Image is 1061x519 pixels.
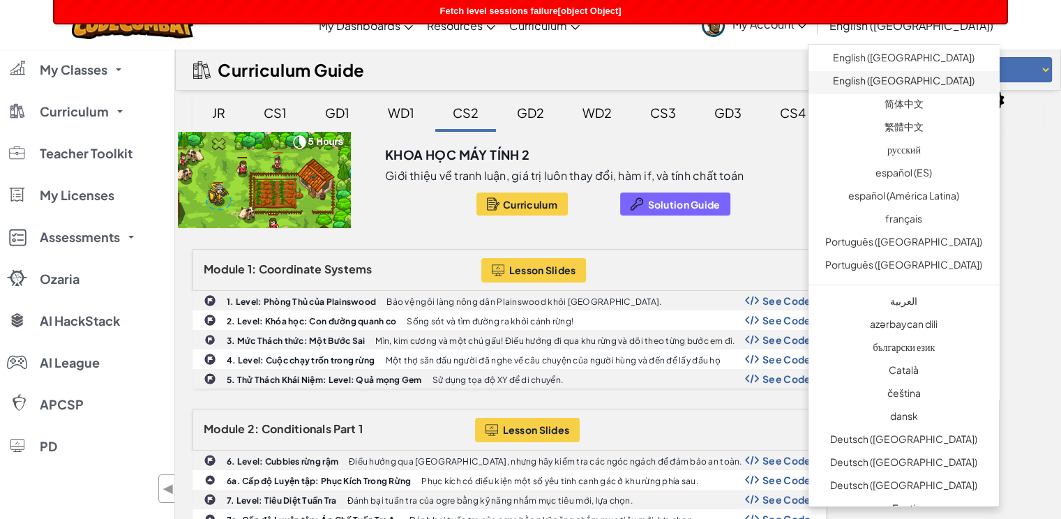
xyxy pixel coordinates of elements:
[762,334,811,345] span: See Code
[193,291,826,310] a: 1. Level: Phòng Thủ của Plainswood Bảo vệ ngôi làng nông dân Plainswood khỏi [GEOGRAPHIC_DATA]. S...
[762,354,811,365] span: See Code
[193,61,211,79] img: IconCurriculumGuide.svg
[227,355,375,366] b: 4. Level: Cuộc chạy trốn trong rừng
[762,315,811,326] span: See Code
[745,354,759,364] img: Show Code Logo
[700,96,755,129] div: GD3
[227,495,337,506] b: 7. Level: Tiêu Diệt Tuần Tra
[766,96,820,129] div: CS4
[204,314,216,326] img: IconChallengeLevel.svg
[349,457,742,466] p: Điều hướng qua [GEOGRAPHIC_DATA], nhưng hãy kiểm tra các ngóc ngách để đảm bảo an toàn.
[311,96,363,129] div: GD1
[502,6,587,44] a: Curriculum
[312,6,420,44] a: My Dashboards
[745,495,759,504] img: Show Code Logo
[808,71,999,94] a: English ([GEOGRAPHIC_DATA])
[745,296,759,306] img: Show Code Logo
[695,3,813,47] a: My Account
[72,10,194,39] img: CodeCombat logo
[40,147,133,160] span: Teacher Toolkit
[822,6,1000,44] a: English ([GEOGRAPHIC_DATA])
[248,421,259,436] span: 2:
[432,375,563,384] p: Sử dụng tọa độ XY để di chuyển.
[204,474,216,486] img: IconPracticeLevel.svg
[193,490,826,509] a: 7. Level: Tiêu Diệt Tuần Tra Đánh bại tuần tra của ogre bằng kỹ năng nhắm mục tiêu mới, lựa chọn....
[745,374,759,384] img: Show Code Logo
[808,232,999,255] a: Português ([GEOGRAPHIC_DATA])
[347,496,633,505] p: Đánh bại tuần tra của ogre bằng kỹ năng nhắm mục tiêu mới, lựa chọn.
[439,96,492,129] div: CS2
[40,231,120,243] span: Assessments
[503,199,557,210] span: Curriculum
[204,493,216,506] img: IconChallengeLevel.svg
[745,475,759,485] img: Show Code Logo
[198,96,239,129] div: JR
[762,455,811,466] span: See Code
[40,273,80,285] span: Ozaria
[420,6,502,44] a: Resources
[732,17,806,31] span: My Account
[762,474,811,486] span: See Code
[40,356,100,369] span: AI League
[385,144,530,165] h3: Khoa học máy tính 2
[193,470,826,490] a: 6a. Cấp độ Luyện tập: Phục Kích Trong Rừng Phục kích có điều kiện một số yêu tinh canh gác ở khu ...
[808,94,999,117] a: 简体中文
[319,18,400,33] span: My Dashboards
[509,18,567,33] span: Curriculum
[262,421,363,436] span: Conditionals Part 1
[503,424,570,435] span: Lesson Slides
[40,189,114,202] span: My Licenses
[227,476,411,486] b: 6a. Cấp độ Luyện tập: Phục Kích Trong Rừng
[193,330,826,349] a: 3. Mức Thách thức: Một Bước Sai Mìn, kim cương và một chú gấu! Điều hướng đi qua khu rừng và dõi ...
[808,186,999,209] a: español (América Latina)
[193,310,826,330] a: 2. Level: Khóa học: Con đường quanh co Sống sót và tìm đường ra khỏi cánh rừng! Show Code Logo Se...
[439,6,621,16] span: Fetch level sessions failure[object Object]
[427,18,483,33] span: Resources
[762,295,811,306] span: See Code
[248,262,257,276] span: 1:
[808,292,999,315] a: العربية
[762,373,811,384] span: See Code
[829,18,993,33] span: English ([GEOGRAPHIC_DATA])
[475,418,580,442] button: Lesson Slides
[204,454,216,467] img: IconChallengeLevel.svg
[481,258,587,283] button: Lesson Slides
[808,117,999,140] a: 繁體中文
[227,375,422,385] b: 5. Thử Thách Khái Niệm: Level: Quả mọng Gem
[204,353,216,366] img: IconChallengeLevel.svg
[808,430,999,453] a: Deutsch ([GEOGRAPHIC_DATA])
[40,63,107,76] span: My Classes
[227,456,338,467] b: 6. Level: Cubbies rừng rậm
[808,140,999,163] a: русский
[193,451,826,470] a: 6. Level: Cubbies rừng rậm Điều hướng qua [GEOGRAPHIC_DATA], nhưng hãy kiểm tra các ngóc ngách để...
[476,193,568,216] button: Curriculum
[407,317,573,326] p: Sống sót và tìm đường ra khỏi cánh rừng!
[374,96,428,129] div: WD1
[250,96,301,129] div: CS1
[808,48,999,71] a: English ([GEOGRAPHIC_DATA])
[569,96,626,129] div: WD2
[227,336,365,346] b: 3. Mức Thách thức: Một Bước Sai
[40,105,109,118] span: Curriculum
[204,373,216,385] img: IconChallengeLevel.svg
[193,349,826,369] a: 4. Level: Cuộc chạy trốn trong rừng Một thợ săn đầu người đã nghe về câu chuyện của người hùng và...
[386,297,661,306] p: Bảo vệ ngôi làng nông dân Plainswood khỏi [GEOGRAPHIC_DATA].
[375,336,735,345] p: Mìn, kim cương và một chú gấu! Điều hướng đi qua khu rừng và dõi theo từng bước em đi.
[808,361,999,384] a: Català
[163,479,174,499] span: ◀
[227,296,376,307] b: 1. Level: Phòng Thủ của Plainswood
[620,193,731,216] a: Solution Guide
[808,453,999,476] a: Deutsch ([GEOGRAPHIC_DATA])
[193,369,826,389] a: 5. Thử Thách Khái Niệm: Level: Quả mọng Gem Sử dụng tọa độ XY để di chuyển. Show Code Logo See Code
[503,96,558,129] div: GD2
[808,384,999,407] a: čeština
[385,356,720,365] p: Một thợ săn đầu người đã nghe về câu chuyện của người hùng và đến để lấy đầu họ
[204,421,246,436] span: Module
[204,262,246,276] span: Module
[636,96,690,129] div: CS3
[227,316,396,326] b: 2. Level: Khóa học: Con đường quanh co
[808,407,999,430] a: dansk
[204,294,216,307] img: IconChallengeLevel.svg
